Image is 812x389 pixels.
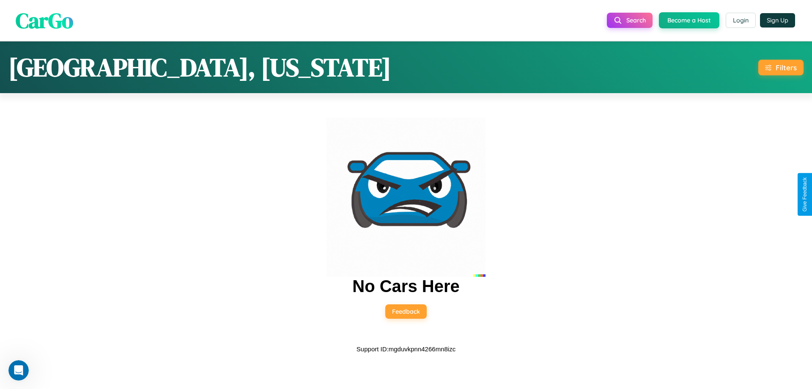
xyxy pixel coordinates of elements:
button: Search [607,13,653,28]
iframe: Intercom live chat [8,360,29,381]
span: CarGo [16,6,73,35]
button: Become a Host [659,12,719,28]
div: Give Feedback [802,177,808,212]
span: Search [626,17,646,24]
button: Login [726,13,756,28]
div: Filters [776,63,797,72]
img: car [326,118,486,277]
h2: No Cars Here [352,277,459,296]
h1: [GEOGRAPHIC_DATA], [US_STATE] [8,50,391,85]
p: Support ID: mgduvkpnn4266mn8izc [357,343,455,355]
button: Feedback [385,304,427,319]
button: Sign Up [760,13,795,28]
button: Filters [758,60,804,75]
